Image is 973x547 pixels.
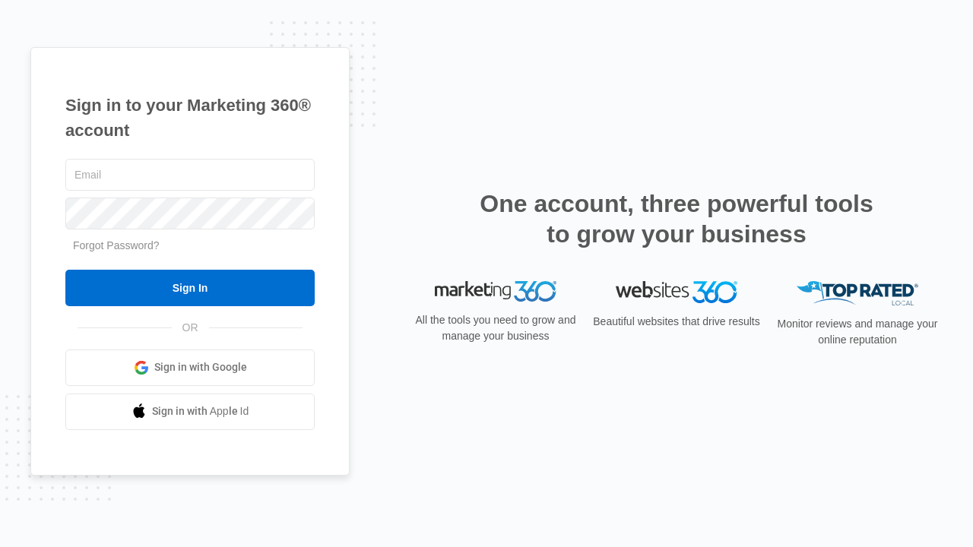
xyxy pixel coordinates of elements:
[65,394,315,430] a: Sign in with Apple Id
[154,359,247,375] span: Sign in with Google
[475,188,878,249] h2: One account, three powerful tools to grow your business
[172,320,209,336] span: OR
[591,314,762,330] p: Beautiful websites that drive results
[410,312,581,344] p: All the tools you need to grow and manage your business
[616,281,737,303] img: Websites 360
[65,159,315,191] input: Email
[797,281,918,306] img: Top Rated Local
[152,403,249,419] span: Sign in with Apple Id
[73,239,160,251] a: Forgot Password?
[65,270,315,306] input: Sign In
[65,93,315,143] h1: Sign in to your Marketing 360® account
[772,316,943,348] p: Monitor reviews and manage your online reputation
[435,281,556,302] img: Marketing 360
[65,349,315,386] a: Sign in with Google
